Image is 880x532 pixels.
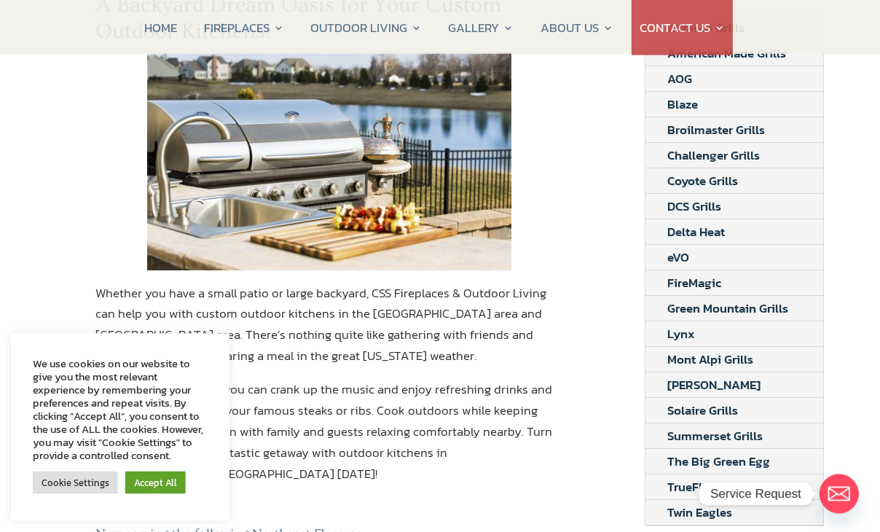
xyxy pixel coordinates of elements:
[33,357,208,462] div: We use cookies on our website to give you the most relevant experience by remembering your prefer...
[645,270,743,295] a: FireMagic
[645,347,775,372] a: Mont Alpi Grills
[645,143,782,168] a: Challenger Grills
[147,52,511,270] img: Outside Kitchen Barbecue and Sink
[645,449,792,474] a: The Big Green Egg
[645,117,787,142] a: Broilmaster Grills
[645,219,747,244] a: Delta Heat
[645,194,743,219] a: DCS Grills
[645,168,760,193] a: Coyote Grills
[645,474,780,499] a: TrueFlame Grills
[33,472,118,494] a: Cookie Settings
[645,296,810,321] a: Green Mountain Grills
[645,372,782,397] a: [PERSON_NAME]
[125,472,186,494] a: Accept All
[645,423,785,448] a: Summerset Grills
[820,474,859,514] a: Email
[645,321,717,346] a: Lynx
[95,283,563,380] p: Whether you have a small patio or large backyard, CSS Fireplaces & Outdoor Living can help you wi...
[645,500,754,525] a: Twin Eagles
[645,66,714,91] a: AOG
[95,379,563,497] p: With outdoor kitchens, you can crank up the music and enjoy refreshing drinks and fellowship whil...
[645,398,760,423] a: Solaire Grills
[645,92,720,117] a: Blaze
[645,245,711,270] a: eVO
